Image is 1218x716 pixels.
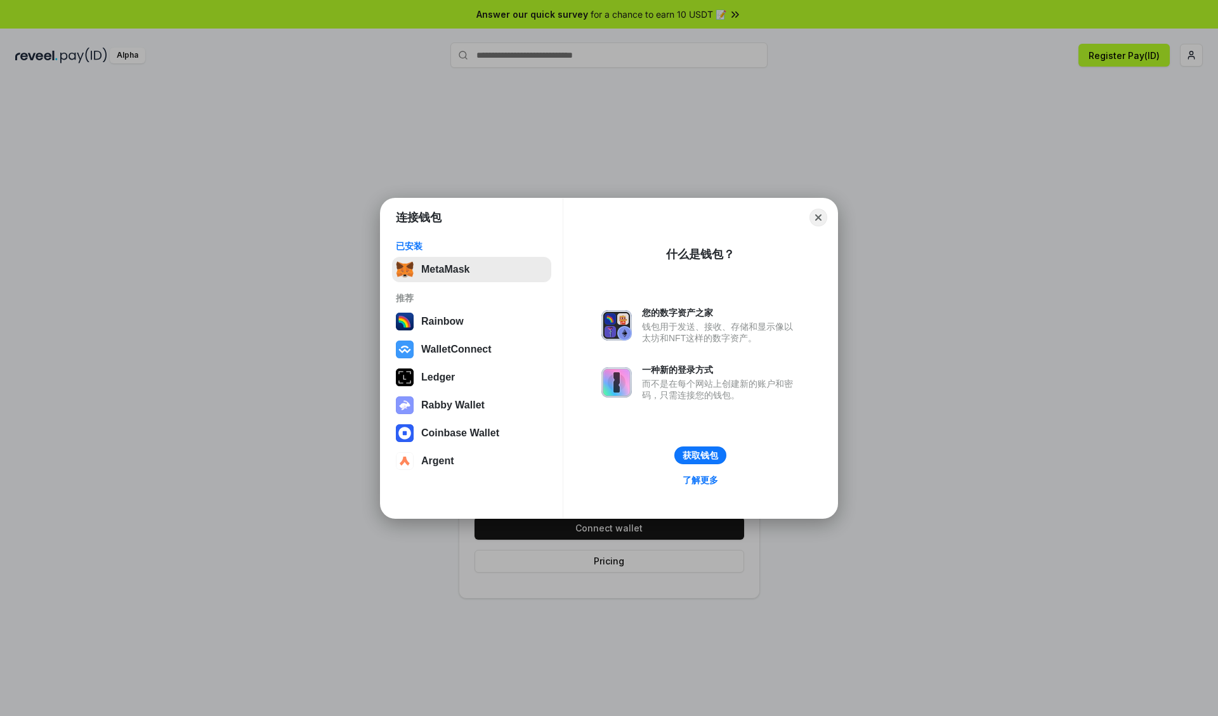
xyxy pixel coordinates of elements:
[421,455,454,467] div: Argent
[421,400,485,411] div: Rabby Wallet
[396,396,414,414] img: svg+xml,%3Csvg%20xmlns%3D%22http%3A%2F%2Fwww.w3.org%2F2000%2Fsvg%22%20fill%3D%22none%22%20viewBox...
[642,378,799,401] div: 而不是在每个网站上创建新的账户和密码，只需连接您的钱包。
[421,264,469,275] div: MetaMask
[809,209,827,226] button: Close
[396,341,414,358] img: svg+xml,%3Csvg%20width%3D%2228%22%20height%3D%2228%22%20viewBox%3D%220%200%2028%2028%22%20fill%3D...
[421,316,464,327] div: Rainbow
[396,210,442,225] h1: 连接钱包
[601,310,632,341] img: svg+xml,%3Csvg%20xmlns%3D%22http%3A%2F%2Fwww.w3.org%2F2000%2Fsvg%22%20fill%3D%22none%22%20viewBox...
[642,364,799,375] div: 一种新的登录方式
[392,393,551,418] button: Rabby Wallet
[392,365,551,390] button: Ledger
[396,261,414,278] img: svg+xml,%3Csvg%20fill%3D%22none%22%20height%3D%2233%22%20viewBox%3D%220%200%2035%2033%22%20width%...
[392,337,551,362] button: WalletConnect
[683,474,718,486] div: 了解更多
[666,247,735,262] div: 什么是钱包？
[396,313,414,330] img: svg+xml,%3Csvg%20width%3D%22120%22%20height%3D%22120%22%20viewBox%3D%220%200%20120%20120%22%20fil...
[683,450,718,461] div: 获取钱包
[396,368,414,386] img: svg+xml,%3Csvg%20xmlns%3D%22http%3A%2F%2Fwww.w3.org%2F2000%2Fsvg%22%20width%3D%2228%22%20height%3...
[675,472,726,488] a: 了解更多
[642,307,799,318] div: 您的数字资产之家
[642,321,799,344] div: 钱包用于发送、接收、存储和显示像以太坊和NFT这样的数字资产。
[396,240,547,252] div: 已安装
[392,257,551,282] button: MetaMask
[396,452,414,470] img: svg+xml,%3Csvg%20width%3D%2228%22%20height%3D%2228%22%20viewBox%3D%220%200%2028%2028%22%20fill%3D...
[392,448,551,474] button: Argent
[392,309,551,334] button: Rainbow
[421,372,455,383] div: Ledger
[396,292,547,304] div: 推荐
[674,446,726,464] button: 获取钱包
[392,420,551,446] button: Coinbase Wallet
[421,344,492,355] div: WalletConnect
[396,424,414,442] img: svg+xml,%3Csvg%20width%3D%2228%22%20height%3D%2228%22%20viewBox%3D%220%200%2028%2028%22%20fill%3D...
[421,427,499,439] div: Coinbase Wallet
[601,367,632,398] img: svg+xml,%3Csvg%20xmlns%3D%22http%3A%2F%2Fwww.w3.org%2F2000%2Fsvg%22%20fill%3D%22none%22%20viewBox...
